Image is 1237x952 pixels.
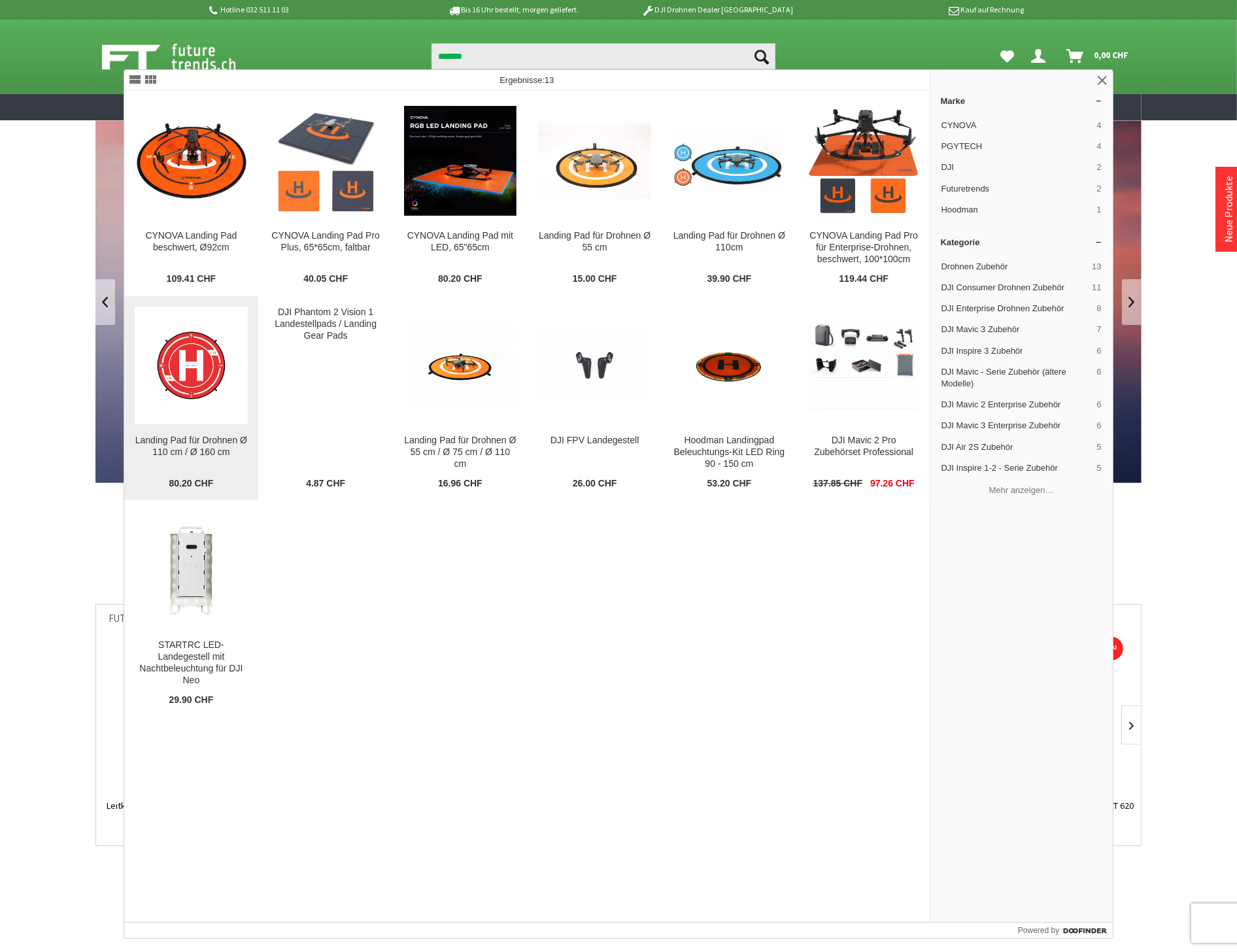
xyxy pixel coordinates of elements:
[1092,261,1101,273] span: 13
[394,296,528,500] a: Landing Pad für Drohnen Ø 55 cm / Ø 75 cm / Ø 110 cm Landing Pad für Drohnen Ø 55 cm / Ø 75 cm / ...
[404,435,517,470] div: Landing Pad für Drohnen Ø 55 cm / Ø 75 cm / Ø 110 cm
[1096,204,1101,216] span: 1
[1026,43,1056,69] a: Dein Konto
[1096,141,1101,152] span: 4
[1094,44,1128,65] span: 0,00 CHF
[941,420,1092,432] span: DJI Mavic 3 Enterprise Zubehör
[573,478,617,490] span: 26.00 CHF
[538,105,651,218] img: Landing Pad für Drohnen Ø 55 cm
[269,230,382,254] div: CYNOVA Landing Pad Pro Plus, 65*65cm, faltbar
[941,204,1092,216] span: Hoodman
[135,105,248,218] img: CYNOVA Landing Pad beschwert, Ø92cm
[438,273,483,285] span: 80.20 CHF
[432,43,775,69] input: Produkt, Marke, Kategorie, EAN, Artikelnummer…
[135,513,248,626] img: STARTRC LED-Landegestell mit Nachtbeleuchtung für DJI Neo
[438,478,483,490] span: 16.96 CHF
[707,478,752,490] span: 53.20 CHF
[169,478,214,490] span: 80.20 CHF
[135,309,248,422] img: Landing Pad für Drohnen Ø 110 cm / Ø 160 cm
[870,478,915,490] span: 97.26 CHF
[303,273,348,285] span: 40.05 CHF
[404,106,517,216] img: CYNOVA Landing Pad mit LED, 65"65cm
[941,183,1092,195] span: Futuretrends
[673,309,786,422] img: Hoodman Landingpad Beleuchtungs-Kit LED Ring 90 - 150 cm
[941,441,1092,453] span: DJI Air 2S Zubehör
[807,435,921,458] div: DJI Mavic 2 Pro Zubehörset Professional
[797,92,931,296] a: CYNOVA Landing Pad Pro für Enterprise-Drohnen, beschwert, 100*100cm CYNOVA Landing Pad Pro für En...
[748,43,775,69] button: Suchen
[124,296,258,500] a: Landing Pad für Drohnen Ø 110 cm / Ø 160 cm Landing Pad für Drohnen Ø 110 cm / Ø 160 cm 80.20 CHF
[662,296,796,500] a: Hoodman Landingpad Beleuchtungs-Kit LED Ring 90 - 150 cm Hoodman Landingpad Beleuchtungs-Kit LED ...
[1096,366,1101,390] span: 6
[941,141,1092,152] span: PGYTECH
[135,435,248,458] div: Landing Pad für Drohnen Ø 110 cm / Ø 160 cm
[797,296,931,500] a: DJI Mavic 2 Pro Zubehörset Professional DJI Mavic 2 Pro Zubehörset Professional 137.85 CHF 97.26 CHF
[306,478,345,490] span: 4.87 CHF
[673,435,786,470] div: Hoodman Landingpad Beleuchtungs-Kit LED Ring 90 - 150 cm
[941,261,1087,273] span: Drohnen Zubehör
[807,320,921,411] img: DJI Mavic 2 Pro Zubehörset Professional
[807,105,921,218] img: CYNOVA Landing Pad Pro für Enterprise-Drohnen, beschwert, 100*100cm
[1222,176,1235,243] a: Neue Produkte
[941,303,1092,314] span: DJI Enterprise Drohnen Zubehör
[941,324,1092,335] span: DJI Mavic 3 Zubehör
[1096,345,1101,357] span: 6
[102,41,265,73] img: Shop Futuretrends - zur Startseite wechseln
[941,161,1092,173] span: DJI
[545,75,554,85] span: 13
[124,92,258,296] a: CYNOVA Landing Pad beschwert, Ø92cm CYNOVA Landing Pad beschwert, Ø92cm 109.41 CHF
[167,273,216,285] span: 109.41 CHF
[807,230,921,265] div: CYNOVA Landing Pad Pro für Enterprise-Drohnen, beschwert, 100*100cm
[124,501,258,717] a: STARTRC LED-Landegestell mit Nachtbeleuchtung für DJI Neo STARTRC LED-Landegestell mit Nachtbeleu...
[941,462,1092,474] span: DJI Inspire 1-2 - Serie Zubehör
[941,345,1092,357] span: DJI Inspire 3 Zubehör
[207,2,411,18] p: Hotline 032 511 11 03
[994,43,1021,69] a: Meine Favoriten
[1018,923,1113,938] a: Powered by
[103,799,250,825] a: Leitkegel Standard aus Weich-PVC – reflektierend
[538,328,651,403] img: DJI FPV Landegestell
[573,273,617,285] span: 15.00 CHF
[1096,183,1101,195] span: 2
[135,639,248,687] div: STARTRC LED-Landegestell mit Nachtbeleuchtung für DJI Neo
[673,131,786,190] img: Landing Pad für Drohnen Ø 110cm
[839,273,888,285] span: 119.44 CHF
[411,2,615,18] p: Bis 16 Uhr bestellt, morgen geliefert.
[1096,120,1101,131] span: 4
[1061,43,1135,69] a: Warenkorb
[259,92,393,296] a: CYNOVA Landing Pad Pro Plus, 65*65cm, faltbar CYNOVA Landing Pad Pro Plus, 65*65cm, faltbar 40.05...
[109,605,1128,641] div: Futuretrends Neuheiten
[169,694,214,706] span: 29.90 CHF
[404,323,517,408] img: Landing Pad für Drohnen Ø 55 cm / Ø 75 cm / Ø 110 cm
[941,399,1092,411] span: DJI Mavic 2 Enterprise Zubehör
[1096,161,1101,173] span: 2
[673,230,786,254] div: Landing Pad für Drohnen Ø 110cm
[930,91,1113,111] a: Marke
[662,92,796,296] a: Landing Pad für Drohnen Ø 110cm Landing Pad für Drohnen Ø 110cm 39.90 CHF
[1096,462,1101,474] span: 5
[538,435,651,447] div: DJI FPV Landegestell
[259,296,393,500] a: DJI Phantom 2 Vision 1 Landestellpads / Landing Gear Pads 4.87 CHF
[1018,925,1059,936] span: Powered by
[528,296,662,500] a: DJI FPV Landegestell DJI FPV Landegestell 26.00 CHF
[1096,324,1101,335] span: 7
[941,120,1092,131] span: CYNOVA
[941,282,1087,294] span: DJI Consumer Drohnen Zubehör
[1092,282,1101,294] span: 11
[1096,399,1101,411] span: 6
[707,273,752,285] span: 39.90 CHF
[930,232,1113,252] a: Kategorie
[1096,303,1101,314] span: 8
[936,480,1108,501] button: Mehr anzeigen…
[95,120,1142,483] a: DJI Mavic 4 Pro
[404,230,517,254] div: CYNOVA Landing Pad mit LED, 65"65cm
[394,92,528,296] a: CYNOVA Landing Pad mit LED, 65"65cm CYNOVA Landing Pad mit LED, 65"65cm 80.20 CHF
[538,230,651,254] div: Landing Pad für Drohnen Ø 55 cm
[135,230,248,254] div: CYNOVA Landing Pad beschwert, Ø92cm
[500,75,554,85] span: Ergebnisse:
[820,2,1024,18] p: Kauf auf Rechnung
[615,2,819,18] p: DJI Drohnen Dealer [GEOGRAPHIC_DATA]
[1096,420,1101,432] span: 6
[813,478,862,490] span: 137.85 CHF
